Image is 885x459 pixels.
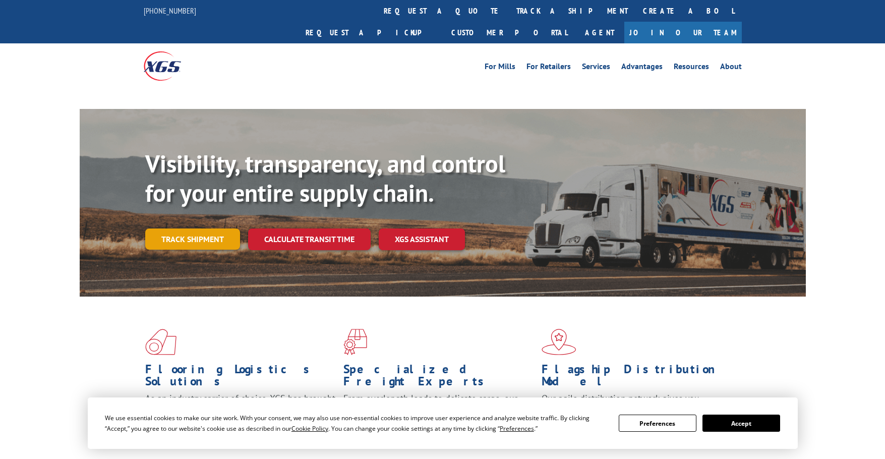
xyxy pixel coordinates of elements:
[145,148,505,208] b: Visibility, transparency, and control for your entire supply chain.
[343,438,469,449] a: Learn More >
[145,363,336,392] h1: Flooring Logistics Solutions
[542,392,727,416] span: Our agile distribution network gives you nationwide inventory management on demand.
[145,228,240,250] a: Track shipment
[343,329,367,355] img: xgs-icon-focused-on-flooring-red
[88,397,798,449] div: Cookie Consent Prompt
[542,363,732,392] h1: Flagship Distribution Model
[621,63,663,74] a: Advantages
[379,228,465,250] a: XGS ASSISTANT
[145,438,271,449] a: Learn More >
[343,363,534,392] h1: Specialized Freight Experts
[485,63,515,74] a: For Mills
[145,329,176,355] img: xgs-icon-total-supply-chain-intelligence-red
[145,392,335,428] span: As an industry carrier of choice, XGS has brought innovation and dedication to flooring logistics...
[674,63,709,74] a: Resources
[702,415,780,432] button: Accept
[291,424,328,433] span: Cookie Policy
[619,415,696,432] button: Preferences
[720,63,742,74] a: About
[624,22,742,43] a: Join Our Team
[105,413,607,434] div: We use essential cookies to make our site work. With your consent, we may also use non-essential ...
[542,329,576,355] img: xgs-icon-flagship-distribution-model-red
[575,22,624,43] a: Agent
[582,63,610,74] a: Services
[298,22,444,43] a: Request a pickup
[500,424,534,433] span: Preferences
[343,392,534,437] p: From overlength loads to delicate cargo, our experienced staff knows the best way to move your fr...
[444,22,575,43] a: Customer Portal
[144,6,196,16] a: [PHONE_NUMBER]
[526,63,571,74] a: For Retailers
[248,228,371,250] a: Calculate transit time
